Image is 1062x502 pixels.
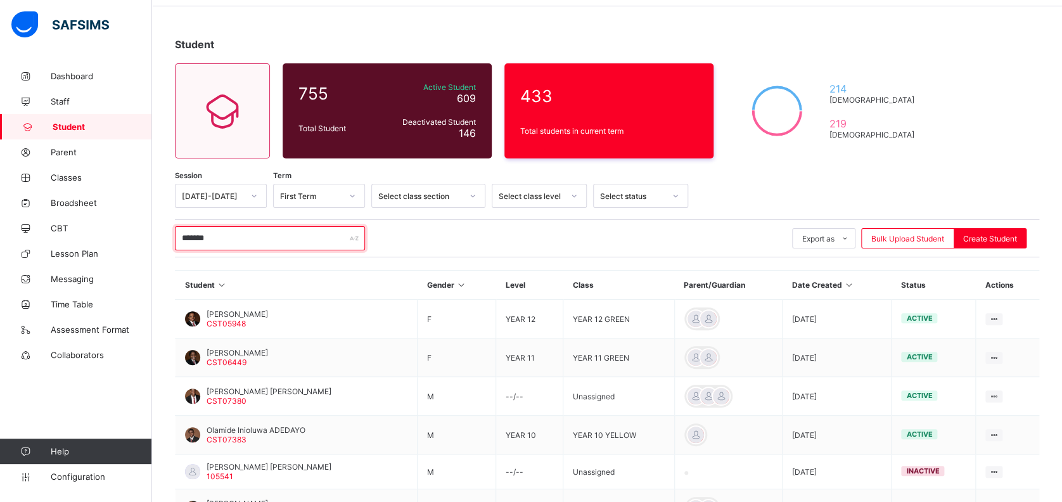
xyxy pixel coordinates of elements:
span: CST07383 [207,435,246,444]
span: Assessment Format [51,325,152,335]
div: Total Student [295,120,383,136]
td: [DATE] [782,300,892,338]
td: M [417,377,496,416]
td: YEAR 10 YELLOW [563,416,675,454]
span: Collaborators [51,350,152,360]
span: Time Table [51,299,152,309]
span: Term [273,171,291,180]
span: [PERSON_NAME] [207,348,268,357]
span: 219 [829,117,919,130]
td: M [417,454,496,489]
i: Sort in Ascending Order [843,280,854,290]
td: Unassigned [563,377,675,416]
span: Bulk Upload Student [871,234,944,243]
td: YEAR 11 [496,338,563,377]
th: Parent/Guardian [674,271,782,300]
span: Lesson Plan [51,248,152,259]
i: Sort in Ascending Order [456,280,466,290]
div: Select status [600,191,665,201]
td: --/-- [496,377,563,416]
div: [DATE]-[DATE] [182,191,243,201]
span: 433 [520,86,698,106]
span: [DEMOGRAPHIC_DATA] [829,130,919,139]
span: Olamide Inioluwa ADEDAYO [207,425,305,435]
span: Help [51,446,151,456]
th: Level [496,271,563,300]
span: active [906,314,932,323]
span: active [906,391,932,400]
i: Sort in Ascending Order [217,280,227,290]
span: 214 [829,82,919,95]
td: [DATE] [782,377,892,416]
span: Configuration [51,472,151,482]
td: --/-- [496,454,563,489]
span: active [906,430,932,439]
th: Actions [975,271,1039,300]
span: 609 [457,92,476,105]
span: Staff [51,96,152,106]
th: Student [176,271,418,300]
th: Gender [417,271,496,300]
span: inactive [906,467,939,475]
td: YEAR 12 GREEN [563,300,675,338]
span: Active Student [386,82,476,92]
span: Messaging [51,274,152,284]
td: YEAR 10 [496,416,563,454]
span: active [906,352,932,361]
span: 755 [298,84,380,103]
span: CST06449 [207,357,246,367]
th: Status [892,271,976,300]
span: [PERSON_NAME] [207,309,268,319]
span: Broadsheet [51,198,152,208]
span: Create Student [963,234,1017,243]
th: Class [563,271,675,300]
span: Dashboard [51,71,152,81]
span: CST07380 [207,396,246,406]
span: CST05948 [207,319,246,328]
span: Total students in current term [520,126,698,136]
img: safsims [11,11,109,38]
td: [DATE] [782,454,892,489]
span: [PERSON_NAME] [PERSON_NAME] [207,387,331,396]
td: M [417,416,496,454]
div: Select class section [378,191,462,201]
td: [DATE] [782,338,892,377]
td: F [417,338,496,377]
div: First Term [280,191,342,201]
span: 105541 [207,472,233,481]
span: Classes [51,172,152,183]
span: Deactivated Student [386,117,476,127]
td: YEAR 12 [496,300,563,338]
span: Parent [51,147,152,157]
span: Student [175,38,214,51]
span: [PERSON_NAME] [PERSON_NAME] [207,462,331,472]
td: F [417,300,496,338]
td: [DATE] [782,416,892,454]
td: YEAR 11 GREEN [563,338,675,377]
span: [DEMOGRAPHIC_DATA] [829,95,919,105]
span: Student [53,122,152,132]
span: CBT [51,223,152,233]
span: Session [175,171,202,180]
th: Date Created [782,271,892,300]
div: Select class level [499,191,563,201]
span: Export as [802,234,835,243]
span: 146 [459,127,476,139]
td: Unassigned [563,454,675,489]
